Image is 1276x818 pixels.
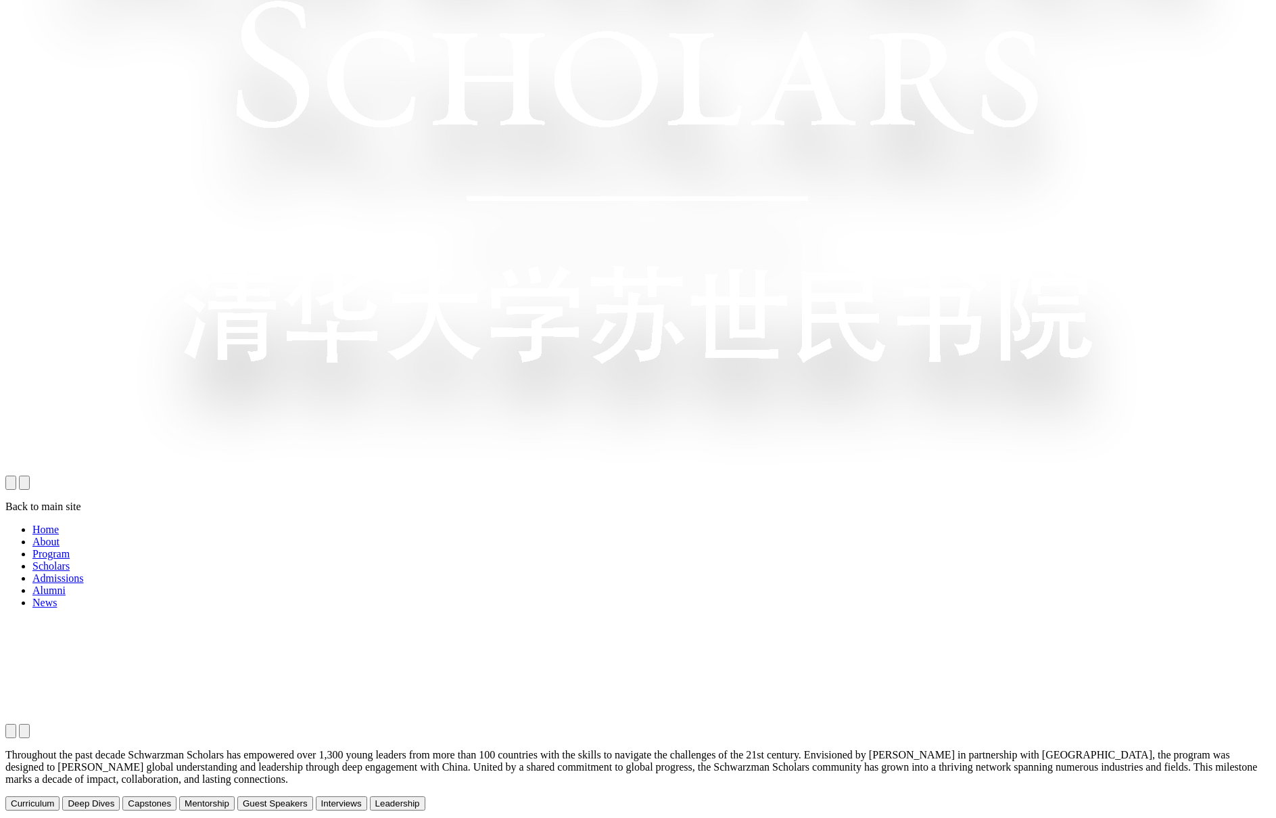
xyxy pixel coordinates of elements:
[370,796,425,811] button: Leadership
[5,796,1271,811] div: Jump to sections
[19,724,30,738] button: Pause video
[5,620,208,721] video: Your browser does not support the video tag.
[62,796,120,811] button: Deep Dives
[5,749,1271,786] p: Throughout the past decade Schwarzman Scholars has empowered over 1,300 young leaders from more t...
[179,796,235,811] button: Mentorship
[122,796,176,811] button: Capstones
[5,796,60,811] button: Curriculum
[19,476,30,490] button: open navigation drawer
[237,796,313,811] button: Guest Speakers
[316,796,367,811] button: Interviews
